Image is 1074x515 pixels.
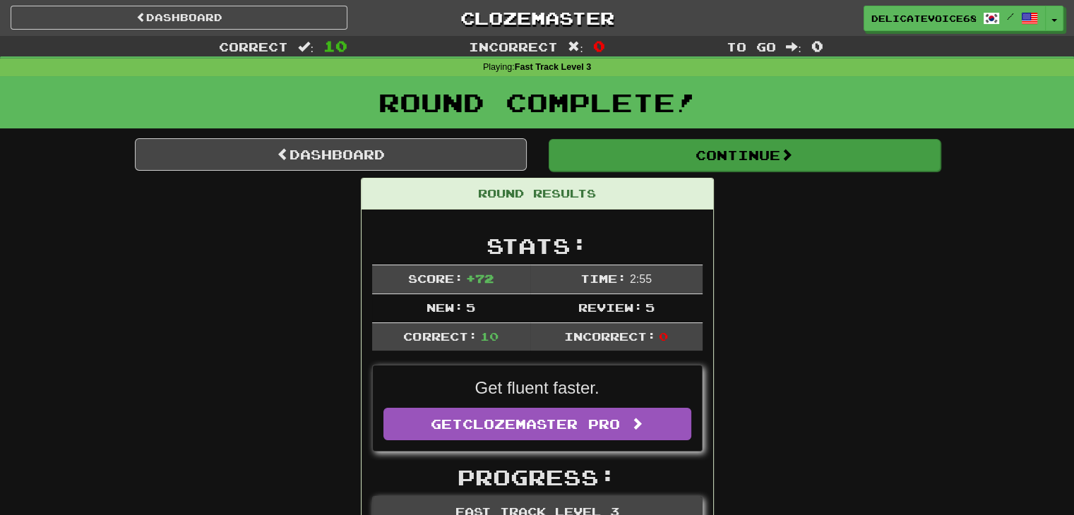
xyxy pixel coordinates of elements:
[372,234,703,257] h2: Stats:
[426,301,463,314] span: New:
[727,40,776,54] span: To go
[362,178,713,210] div: Round Results
[298,41,314,53] span: :
[549,139,941,171] button: Continue
[383,408,691,440] a: GetClozemaster Pro
[11,6,347,30] a: Dashboard
[515,62,592,72] strong: Fast Track Level 3
[135,138,527,171] a: Dashboard
[593,37,605,54] span: 0
[578,301,642,314] span: Review:
[408,272,463,285] span: Score:
[463,416,620,432] span: Clozemaster Pro
[659,329,668,343] span: 0
[480,329,499,343] span: 10
[811,37,823,54] span: 0
[645,301,655,314] span: 5
[1007,11,1014,21] span: /
[5,88,1069,116] h1: Round Complete!
[466,272,494,285] span: + 72
[580,272,626,285] span: Time:
[469,40,558,54] span: Incorrect
[568,41,583,53] span: :
[466,301,475,314] span: 5
[564,329,656,343] span: Incorrect:
[864,6,1046,31] a: DelicateVoice6836 /
[372,466,703,489] h2: Progress:
[630,273,652,285] span: 2 : 55
[871,12,976,25] span: DelicateVoice6836
[323,37,347,54] span: 10
[403,329,477,343] span: Correct:
[369,6,705,30] a: Clozemaster
[219,40,288,54] span: Correct
[383,376,691,400] p: Get fluent faster.
[786,41,801,53] span: :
